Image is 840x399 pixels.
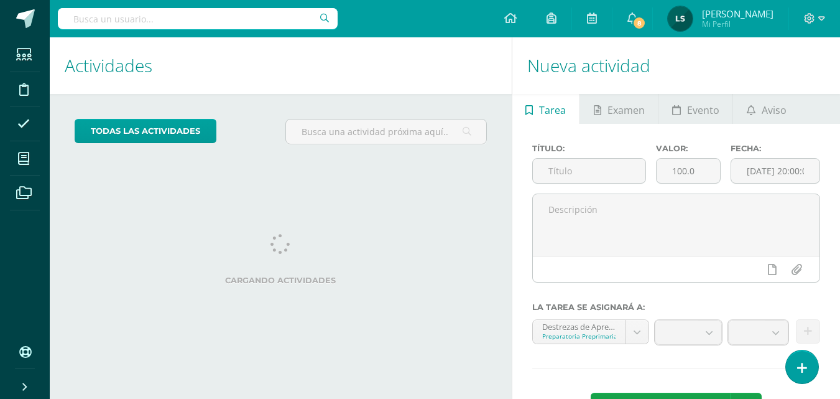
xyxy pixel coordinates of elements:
[532,303,820,312] label: La tarea se asignará a:
[532,144,647,153] label: Título:
[580,94,658,124] a: Examen
[731,159,819,183] input: Fecha de entrega
[668,6,693,31] img: 5e2d56a31ecc6ee28f943e8f4757fc10.png
[75,119,216,143] a: todas las Actividades
[512,94,579,124] a: Tarea
[702,19,773,29] span: Mi Perfil
[658,94,732,124] a: Evento
[657,159,720,183] input: Puntos máximos
[533,159,646,183] input: Título
[542,320,616,332] div: Destrezas de Aprendizaje Matemático 'A'
[539,95,566,125] span: Tarea
[733,94,800,124] a: Aviso
[762,95,787,125] span: Aviso
[75,276,487,285] label: Cargando actividades
[656,144,721,153] label: Valor:
[542,332,616,340] div: Preparatoria Preprimaria
[702,7,773,20] span: [PERSON_NAME]
[731,144,820,153] label: Fecha:
[687,95,719,125] span: Evento
[58,8,338,29] input: Busca un usuario...
[632,16,646,30] span: 8
[286,120,486,144] input: Busca una actividad próxima aquí...
[65,37,497,94] h1: Actividades
[607,95,645,125] span: Examen
[533,320,648,344] a: Destrezas de Aprendizaje Matemático 'A'Preparatoria Preprimaria
[527,37,825,94] h1: Nueva actividad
